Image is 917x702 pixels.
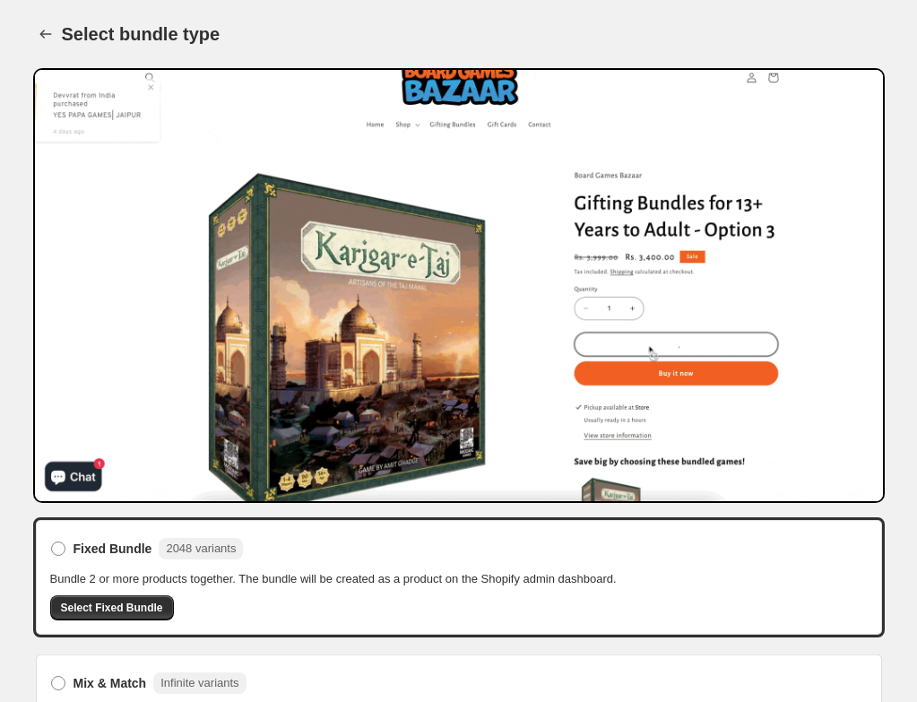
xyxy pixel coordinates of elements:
[33,68,885,503] img: Bundle Preview
[61,601,163,615] span: Select Fixed Bundle
[166,542,236,555] span: 2048 variants
[160,676,238,689] span: Infinite variants
[33,22,58,47] button: Back
[74,674,147,692] span: Mix & Match
[62,23,221,45] h1: Select bundle type
[50,595,174,620] button: Select Fixed Bundle
[50,570,617,588] span: Bundle 2 or more products together. The bundle will be created as a product on the Shopify admin ...
[74,540,152,558] span: Fixed Bundle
